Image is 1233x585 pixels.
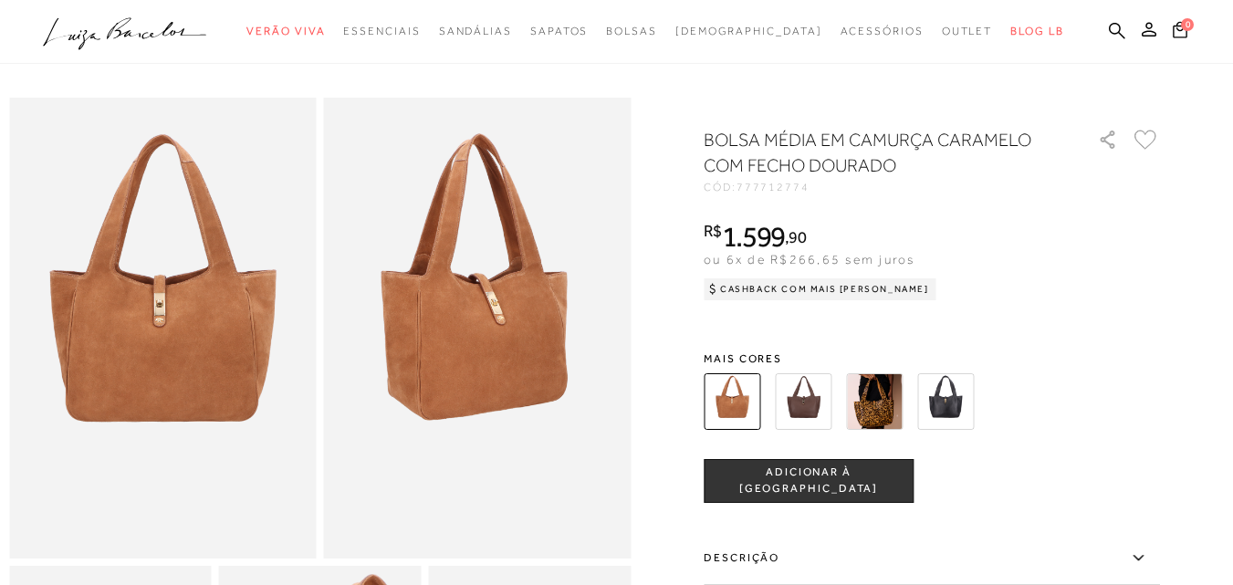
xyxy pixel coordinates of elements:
span: 0 [1181,18,1194,31]
a: noSubCategoriesText [675,15,822,48]
span: Sapatos [530,25,588,37]
button: 0 [1167,20,1193,45]
img: BOLSA MÉDIA EM COURO PRETO COM FECHO DOURADO [917,373,974,430]
img: BOLSA MÉDIA EM COURO CAFÉ COM FECHO DOURADO [775,373,831,430]
span: Essenciais [343,25,420,37]
a: noSubCategoriesText [530,15,588,48]
a: BLOG LB [1010,15,1063,48]
i: , [785,229,806,245]
a: noSubCategoriesText [439,15,512,48]
img: image [9,98,317,559]
button: ADICIONAR À [GEOGRAPHIC_DATA] [704,459,914,503]
span: 777712774 [737,181,810,193]
span: Mais cores [704,353,1160,364]
span: Acessórios [841,25,924,37]
i: R$ [704,223,722,239]
span: ou 6x de R$266,65 sem juros [704,252,914,266]
span: BLOG LB [1010,25,1063,37]
a: noSubCategoriesText [246,15,325,48]
a: noSubCategoriesText [841,15,924,48]
div: CÓD: [704,182,1069,193]
a: noSubCategoriesText [343,15,420,48]
h1: BOLSA MÉDIA EM CAMURÇA CARAMELO COM FECHO DOURADO [704,127,1046,178]
span: 1.599 [722,220,786,253]
span: Outlet [942,25,993,37]
span: Sandálias [439,25,512,37]
span: Verão Viva [246,25,325,37]
img: BOLSA MÉDIA EM CAMURÇA CARAMELO COM FECHO DOURADO [704,373,760,430]
span: 90 [789,227,806,246]
span: Bolsas [606,25,657,37]
span: ADICIONAR À [GEOGRAPHIC_DATA] [705,465,913,497]
span: [DEMOGRAPHIC_DATA] [675,25,822,37]
img: BOLSA MÉDIA EM COURO ONÇA COM FECHO DOURADO [846,373,903,430]
a: noSubCategoriesText [942,15,993,48]
div: Cashback com Mais [PERSON_NAME] [704,278,936,300]
label: Descrição [704,532,1160,585]
a: noSubCategoriesText [606,15,657,48]
img: image [324,98,632,559]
